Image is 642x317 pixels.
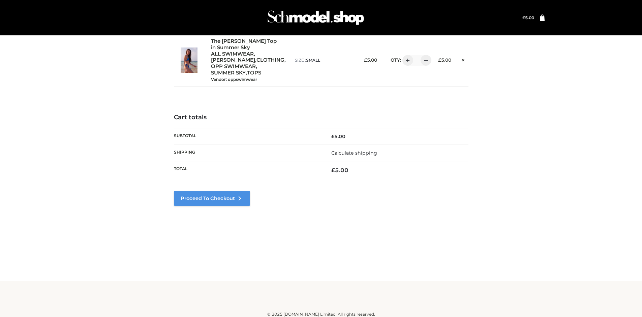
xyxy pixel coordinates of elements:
img: Schmodel Admin 964 [265,4,366,31]
span: £ [522,15,525,20]
bdi: 5.00 [331,133,345,139]
bdi: 5.00 [438,57,451,63]
span: £ [331,133,334,139]
th: Shipping [174,145,321,161]
a: ALL SWIMWEAR [211,51,254,57]
a: [PERSON_NAME] [211,57,255,63]
div: , , , , , [211,38,288,82]
bdi: 5.00 [331,167,348,173]
span: £ [364,57,367,63]
div: QTY: [384,55,427,66]
p: size : [295,57,353,63]
a: £5.00 [522,15,534,20]
small: Vendor: oppswimwear [211,77,257,82]
a: Remove this item [458,55,468,64]
a: TOPS [247,70,261,76]
span: £ [438,57,441,63]
a: The [PERSON_NAME] Top in Summer Sky [211,38,280,51]
th: Subtotal [174,128,321,145]
a: Calculate shipping [331,150,377,156]
th: Total [174,161,321,179]
span: £ [331,167,335,173]
a: CLOTHING [256,57,284,63]
a: OPP SWIMWEAR [211,63,256,70]
a: SUMMER SKY [211,70,246,76]
span: SMALL [306,58,320,63]
bdi: 5.00 [364,57,377,63]
a: Proceed to Checkout [174,191,250,206]
bdi: 5.00 [522,15,534,20]
h4: Cart totals [174,114,468,121]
